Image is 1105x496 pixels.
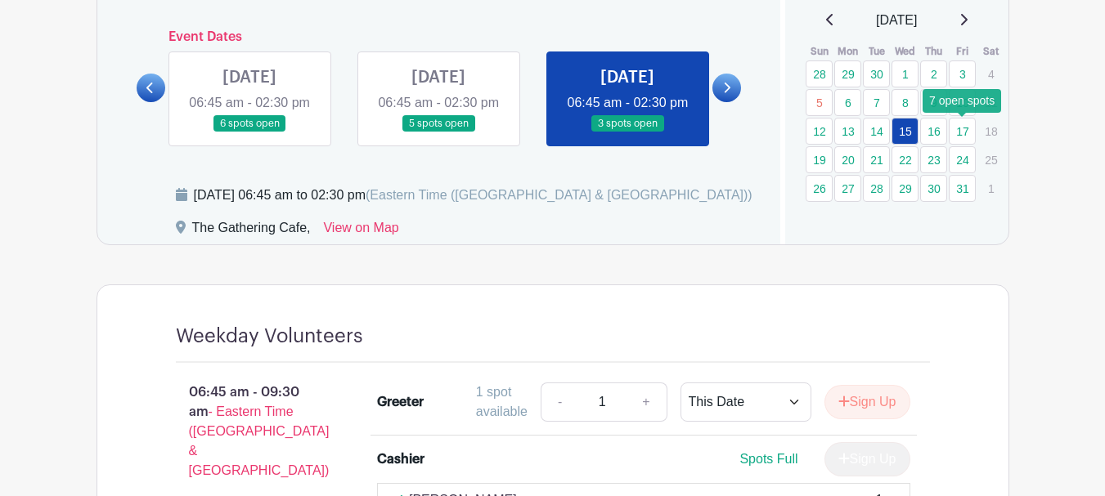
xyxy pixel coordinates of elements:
th: Wed [891,43,919,60]
a: 28 [806,60,833,87]
th: Fri [948,43,977,60]
a: 15 [892,118,919,145]
span: [DATE] [876,11,917,30]
p: 06:45 am - 09:30 am [150,376,352,487]
div: 7 open spots [923,89,1001,113]
span: (Eastern Time ([GEOGRAPHIC_DATA] & [GEOGRAPHIC_DATA])) [366,188,752,202]
p: 4 [977,61,1004,87]
div: [DATE] 06:45 am to 02:30 pm [194,185,752,205]
a: + [626,382,667,422]
a: 7 [863,89,890,116]
p: 25 [977,147,1004,172]
a: 19 [806,146,833,173]
a: View on Map [323,218,398,244]
a: 17 [949,118,976,145]
a: 27 [834,175,861,202]
a: 2 [920,60,947,87]
th: Mon [833,43,862,60]
th: Sun [805,43,833,60]
button: Sign Up [824,385,910,419]
a: 8 [892,89,919,116]
th: Tue [862,43,891,60]
th: Sat [977,43,1005,60]
a: 22 [892,146,919,173]
h6: Event Dates [165,29,713,45]
a: 12 [806,118,833,145]
a: 24 [949,146,976,173]
p: 18 [977,118,1004,144]
span: - Eastern Time ([GEOGRAPHIC_DATA] & [GEOGRAPHIC_DATA]) [189,404,330,477]
div: The Gathering Cafe, [192,218,311,244]
a: 16 [920,118,947,145]
a: 26 [806,175,833,202]
a: 31 [949,175,976,202]
p: 1 [977,176,1004,201]
a: 5 [806,89,833,116]
div: Cashier [377,449,424,469]
a: 13 [834,118,861,145]
a: 3 [949,60,976,87]
a: 9 [920,89,947,116]
a: 23 [920,146,947,173]
a: 30 [920,175,947,202]
a: 1 [892,60,919,87]
a: 20 [834,146,861,173]
a: 28 [863,175,890,202]
div: Greeter [377,392,424,412]
h4: Weekday Volunteers [176,324,363,348]
a: - [541,382,578,422]
a: 14 [863,118,890,145]
div: 1 spot available [476,382,528,422]
a: 29 [834,60,861,87]
a: 29 [892,175,919,202]
span: Spots Full [739,452,797,466]
a: 30 [863,60,890,87]
a: 21 [863,146,890,173]
th: Thu [919,43,948,60]
a: 6 [834,89,861,116]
